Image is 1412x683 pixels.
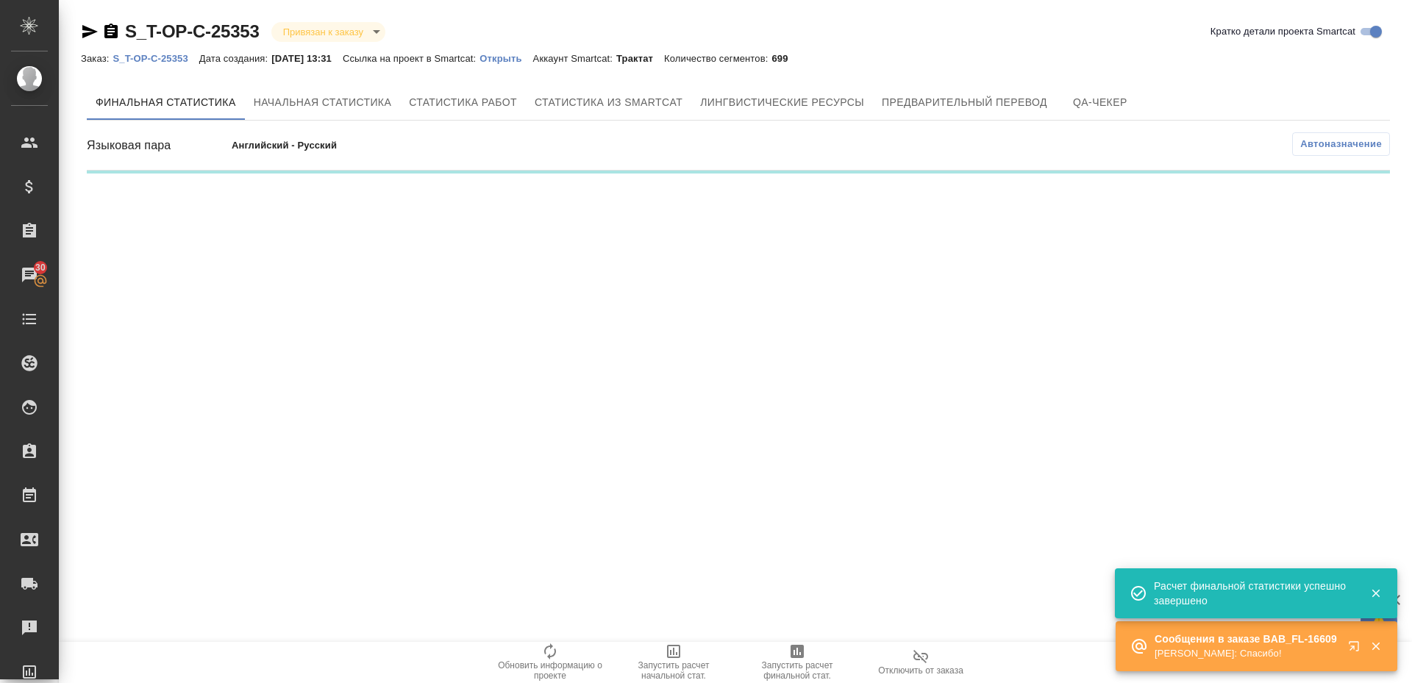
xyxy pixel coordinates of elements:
button: Привязан к заказу [279,26,368,38]
button: Автоназначение [1292,132,1390,156]
p: 699 [771,53,799,64]
p: [PERSON_NAME]: Спасибо! [1155,646,1338,661]
span: Автоназначение [1300,137,1382,151]
p: Английский - Русский [232,138,521,153]
a: Открыть [479,51,532,64]
a: S_T-OP-C-25353 [113,51,199,64]
span: Предварительный перевод [882,93,1047,112]
a: 30 [4,257,55,293]
span: Статистика из Smartcat [535,93,682,112]
button: Открыть в новой вкладке [1339,632,1374,667]
button: Закрыть [1361,587,1391,600]
p: S_T-OP-C-25353 [113,53,199,64]
button: Закрыть [1361,640,1391,653]
div: Привязан к заказу [271,22,385,42]
span: Финальная статистика [96,93,236,112]
p: Количество сегментов: [664,53,771,64]
span: 30 [26,260,54,275]
p: Заказ: [81,53,113,64]
div: Языковая пара [87,137,232,154]
a: S_T-OP-C-25353 [125,21,260,41]
span: Начальная статистика [254,93,392,112]
p: Сообщения в заказе BAB_FL-16609 [1155,632,1338,646]
button: Скопировать ссылку [102,23,120,40]
span: Лингвистические ресурсы [700,93,864,112]
span: Кратко детали проекта Smartcat [1210,24,1355,39]
button: Скопировать ссылку для ЯМессенджера [81,23,99,40]
p: Открыть [479,53,532,64]
span: Статистика работ [409,93,517,112]
p: [DATE] 13:31 [271,53,343,64]
p: Трактат [616,53,664,64]
p: Ссылка на проект в Smartcat: [343,53,479,64]
span: QA-чекер [1065,93,1135,112]
p: Аккаунт Smartcat: [533,53,616,64]
div: Расчет финальной статистики успешно завершено [1154,579,1348,608]
p: Дата создания: [199,53,271,64]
